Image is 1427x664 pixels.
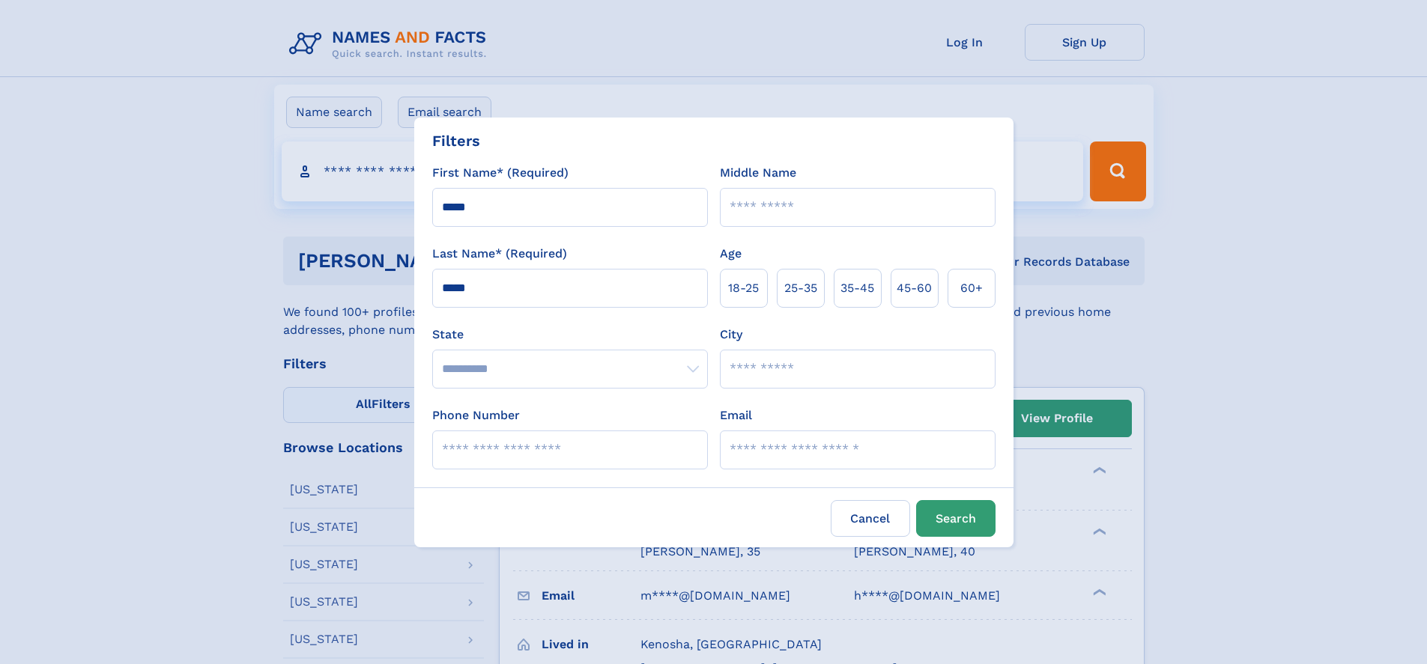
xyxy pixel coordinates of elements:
[432,130,480,152] div: Filters
[960,279,983,297] span: 60+
[784,279,817,297] span: 25‑35
[831,500,910,537] label: Cancel
[916,500,996,537] button: Search
[720,164,796,182] label: Middle Name
[720,406,752,424] label: Email
[897,279,932,297] span: 45‑60
[840,279,874,297] span: 35‑45
[432,406,520,424] label: Phone Number
[432,326,708,344] label: State
[432,245,567,263] label: Last Name* (Required)
[728,279,759,297] span: 18‑25
[720,245,742,263] label: Age
[432,164,569,182] label: First Name* (Required)
[720,326,742,344] label: City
